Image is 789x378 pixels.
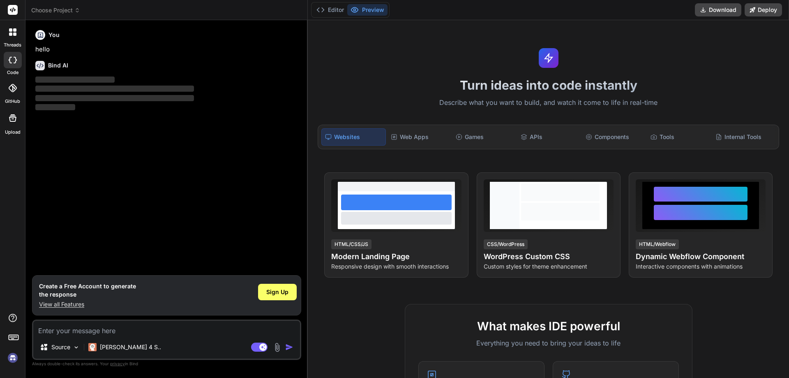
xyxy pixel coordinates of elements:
p: Responsive design with smooth interactions [331,262,461,271]
span: Sign Up [266,288,288,296]
img: attachment [272,343,282,352]
div: Components [582,128,646,146]
span: ‌ [35,104,75,110]
h6: Bind AI [48,61,68,70]
div: Tools [647,128,711,146]
div: HTML/CSS/JS [331,239,371,249]
label: GitHub [5,98,20,105]
h4: Dynamic Webflow Component [636,251,766,262]
img: signin [6,351,20,365]
span: View Prompt [423,179,458,188]
span: Choose Project [31,6,80,14]
h4: WordPress Custom CSS [484,251,614,262]
span: View Prompt [575,179,610,188]
span: ‌ [35,77,115,83]
div: Games [452,128,516,146]
div: HTML/Webflow [636,239,679,249]
h1: Turn ideas into code instantly [313,78,784,93]
label: threads [4,42,21,49]
span: ‌ [35,95,194,101]
img: icon [285,343,293,351]
p: Interactive components with animations [636,262,766,271]
button: Download [695,3,741,16]
h6: You [48,31,60,39]
h2: What makes IDE powerful [418,318,679,335]
p: hello [35,45,300,54]
label: code [7,69,18,76]
p: Describe what you want to build, and watch it come to life in real-time [313,97,784,108]
div: CSS/WordPress [484,239,528,249]
button: Deploy [745,3,782,16]
p: [PERSON_NAME] 4 S.. [100,343,161,351]
p: Custom styles for theme enhancement [484,262,614,271]
p: Everything you need to bring your ideas to life [418,338,679,348]
h1: Create a Free Account to generate the response [39,282,136,299]
p: Always double-check its answers. Your in Bind [32,360,301,368]
div: Internal Tools [712,128,775,146]
span: View Prompt [727,179,762,188]
img: Claude 4 Sonnet [88,343,97,351]
div: Web Apps [388,128,451,146]
h4: Modern Landing Page [331,251,461,262]
span: ‌ [35,86,194,92]
p: Source [51,343,70,351]
div: Websites [321,128,385,146]
img: Pick Models [73,344,80,351]
button: Editor [313,4,347,16]
div: APIs [517,128,581,146]
label: Upload [5,129,21,136]
span: privacy [110,361,125,366]
button: Preview [347,4,388,16]
p: View all Features [39,300,136,308]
